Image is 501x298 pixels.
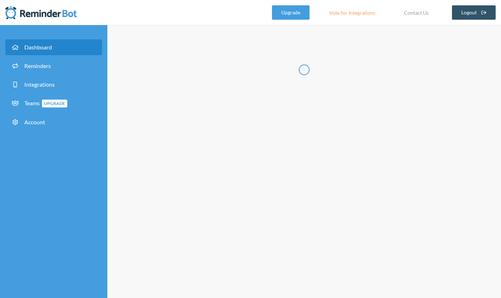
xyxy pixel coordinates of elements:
span: Dashboard [24,44,52,51]
a: Account [5,114,102,130]
span: Upgrade [42,100,67,107]
a: Integrations [5,77,102,92]
a: Upgrade [272,5,310,20]
a: Logout [452,5,496,20]
a: TeamsUpgrade [5,95,102,111]
a: Contact Us [395,5,438,20]
a: Vote for Integrations [320,5,384,20]
span: Teams [24,100,67,106]
span: Integrations [24,81,55,88]
span: Reminders [24,62,51,69]
img: Reminder Bot [5,5,77,20]
a: Dashboard [5,39,102,55]
span: Account [24,119,45,125]
a: Reminders [5,58,102,74]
